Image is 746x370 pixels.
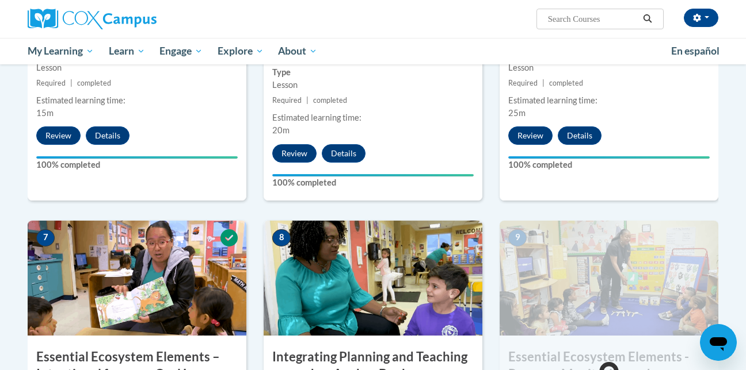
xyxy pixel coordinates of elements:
[306,96,309,105] span: |
[508,79,538,87] span: Required
[36,94,238,107] div: Estimated learning time:
[77,79,111,87] span: completed
[508,159,710,171] label: 100% completed
[28,221,246,336] img: Course Image
[218,44,264,58] span: Explore
[36,229,55,246] span: 7
[36,79,66,87] span: Required
[36,159,238,171] label: 100% completed
[210,38,271,64] a: Explore
[272,96,302,105] span: Required
[272,174,474,176] div: Your progress
[700,324,737,361] iframe: Button to launch messaging window
[508,126,553,145] button: Review
[508,61,710,74] div: Lesson
[684,9,718,27] button: Account Settings
[159,44,203,58] span: Engage
[639,12,656,26] button: Search
[272,144,317,163] button: Review
[664,39,727,63] a: En español
[508,229,527,246] span: 9
[109,44,145,58] span: Learn
[558,126,602,145] button: Details
[28,44,94,58] span: My Learning
[500,221,718,336] img: Course Image
[86,126,130,145] button: Details
[272,176,474,189] label: 100% completed
[322,144,366,163] button: Details
[272,66,474,79] label: Type
[547,12,639,26] input: Search Courses
[671,45,720,57] span: En español
[10,38,736,64] div: Main menu
[508,156,710,159] div: Your progress
[36,108,54,118] span: 15m
[36,61,238,74] div: Lesson
[264,221,482,336] img: Course Image
[101,38,153,64] a: Learn
[36,156,238,159] div: Your progress
[272,125,290,135] span: 20m
[152,38,210,64] a: Engage
[70,79,73,87] span: |
[36,126,81,145] button: Review
[28,9,246,29] a: Cox Campus
[28,9,157,29] img: Cox Campus
[549,79,583,87] span: completed
[508,94,710,107] div: Estimated learning time:
[313,96,347,105] span: completed
[20,38,101,64] a: My Learning
[272,111,474,124] div: Estimated learning time:
[508,108,526,118] span: 25m
[271,38,325,64] a: About
[272,79,474,91] div: Lesson
[278,44,317,58] span: About
[272,229,291,246] span: 8
[542,79,545,87] span: |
